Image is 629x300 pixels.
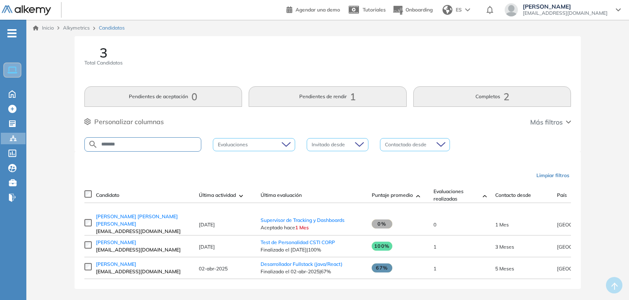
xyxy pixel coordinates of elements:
[456,6,462,14] span: ES
[261,192,302,199] span: Última evaluación
[261,261,342,267] a: Desarrollador Fullstack (Java/React)
[296,7,340,13] span: Agendar una demo
[363,7,386,13] span: Tutoriales
[495,222,509,228] span: 24-jul-2025
[33,24,54,32] a: Inicio
[557,222,608,228] span: [GEOGRAPHIC_DATA]
[557,265,608,272] span: [GEOGRAPHIC_DATA]
[433,188,480,203] span: Evaluaciones realizadas
[261,217,345,223] a: Supervisor de Tracking y Dashboards
[239,195,243,197] img: [missing "en.ARROW_ALT" translation]
[84,59,123,67] span: Total Candidatos
[495,265,514,272] span: 01-abr-2025
[84,86,242,107] button: Pendientes de aceptación0
[523,10,608,16] span: [EMAIL_ADDRESS][DOMAIN_NAME]
[100,46,107,59] span: 3
[557,192,567,199] span: País
[533,168,573,182] button: Limpiar filtros
[199,192,236,199] span: Última actividad
[372,263,392,272] span: 67%
[443,5,452,15] img: world
[2,5,51,16] img: Logo
[96,239,136,245] span: [PERSON_NAME]
[495,244,514,250] span: 17-may-2025
[96,192,119,199] span: Candidato
[261,224,363,231] span: Aceptado hace
[465,8,470,12] img: arrow
[523,3,608,10] span: [PERSON_NAME]
[199,265,228,272] span: 02-abr-2025
[392,1,433,19] button: Onboarding
[94,117,164,127] span: Personalizar columnas
[261,246,363,254] span: Finalizado el [DATE] | 100%
[372,242,392,251] span: 100%
[84,117,164,127] button: Personalizar columnas
[557,244,608,250] span: [GEOGRAPHIC_DATA]
[96,228,191,235] span: [EMAIL_ADDRESS][DOMAIN_NAME]
[199,222,215,228] span: [DATE]
[261,239,335,245] a: Test de Personalidad CSTI CORP
[249,86,407,107] button: Pendientes de rendir1
[88,139,98,150] img: SEARCH_ALT
[96,246,191,254] span: [EMAIL_ADDRESS][DOMAIN_NAME]
[530,117,571,127] button: Más filtros
[99,24,125,32] span: Candidatos
[433,222,436,228] span: 0
[199,244,215,250] span: [DATE]
[416,195,420,197] img: [missing "en.ARROW_ALT" translation]
[495,192,531,199] span: Contacto desde
[433,265,436,272] span: 1
[372,219,392,228] span: 0%
[372,192,413,199] span: Puntaje promedio
[530,117,563,127] span: Más filtros
[63,25,90,31] span: Alkymetrics
[413,86,571,107] button: Completos2
[405,7,433,13] span: Onboarding
[261,268,363,275] span: Finalizado el 02-abr-2025 | 67%
[96,261,136,267] span: [PERSON_NAME]
[483,195,487,197] img: [missing "en.ARROW_ALT" translation]
[96,213,178,227] span: [PERSON_NAME] [PERSON_NAME] [PERSON_NAME]
[295,224,309,231] span: 1 Mes
[96,261,191,268] a: [PERSON_NAME]
[433,244,436,250] span: 1
[96,239,191,246] a: [PERSON_NAME]
[7,32,16,34] i: -
[287,4,340,14] a: Agendar una demo
[96,213,191,228] a: [PERSON_NAME] [PERSON_NAME] [PERSON_NAME]
[96,268,191,275] span: [EMAIL_ADDRESS][DOMAIN_NAME]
